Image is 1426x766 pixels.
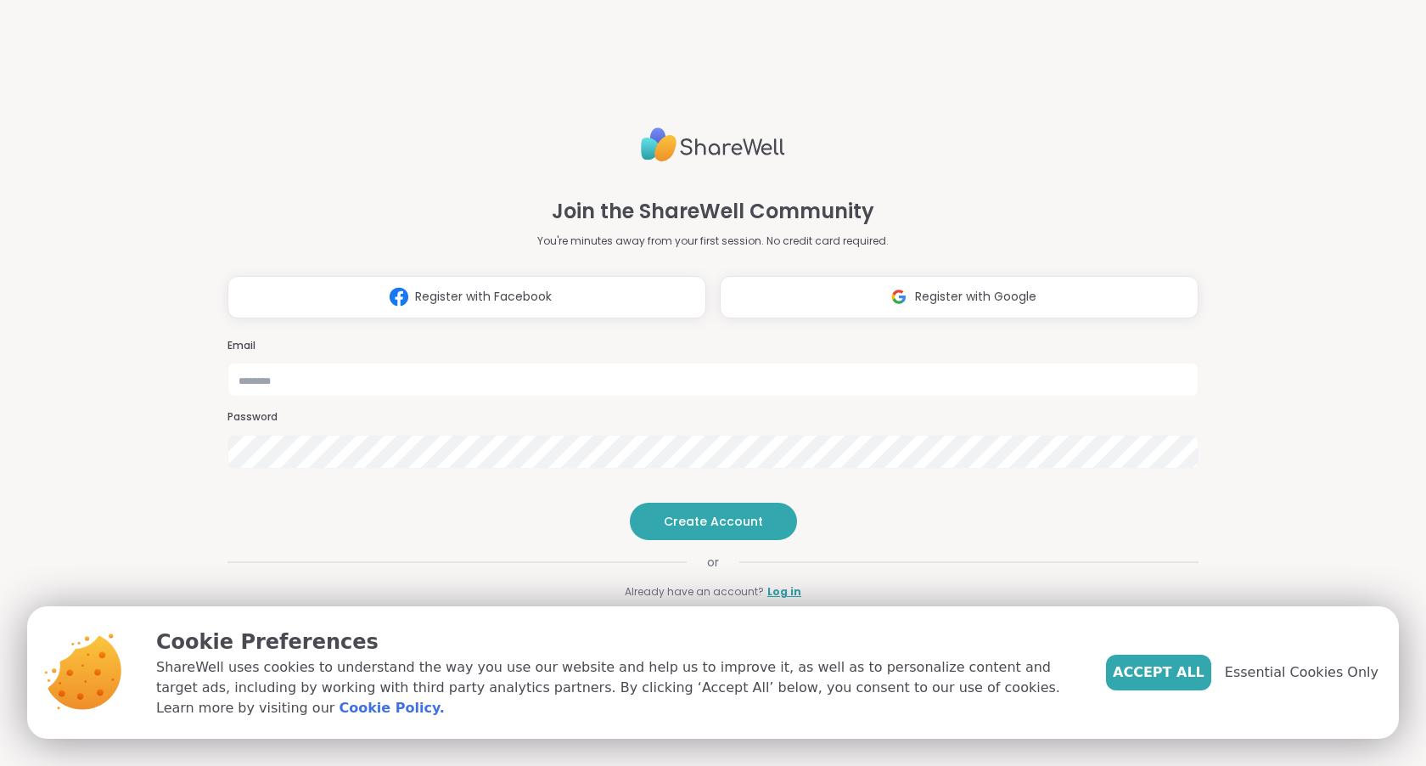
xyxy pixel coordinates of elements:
img: ShareWell Logomark [883,281,915,313]
span: Register with Facebook [415,288,552,306]
img: ShareWell Logo [641,121,785,169]
p: ShareWell uses cookies to understand the way you use our website and help us to improve it, as we... [156,657,1079,718]
button: Register with Facebook [227,276,706,318]
span: Create Account [664,513,763,530]
p: Cookie Preferences [156,627,1079,657]
h3: Password [227,410,1199,425]
h3: Email [227,339,1199,353]
span: Accept All [1113,662,1204,683]
span: Already have an account? [625,584,764,600]
a: Cookie Policy. [339,698,444,718]
button: Create Account [630,503,797,540]
span: Register with Google [915,288,1036,306]
span: Essential Cookies Only [1225,662,1378,683]
span: or [687,554,739,571]
a: Log in [767,584,801,600]
p: You're minutes away from your first session. No credit card required. [537,234,889,249]
img: ShareWell Logomark [383,281,415,313]
button: Accept All [1106,655,1211,690]
button: Register with Google [720,276,1199,318]
h1: Join the ShareWell Community [552,196,874,227]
